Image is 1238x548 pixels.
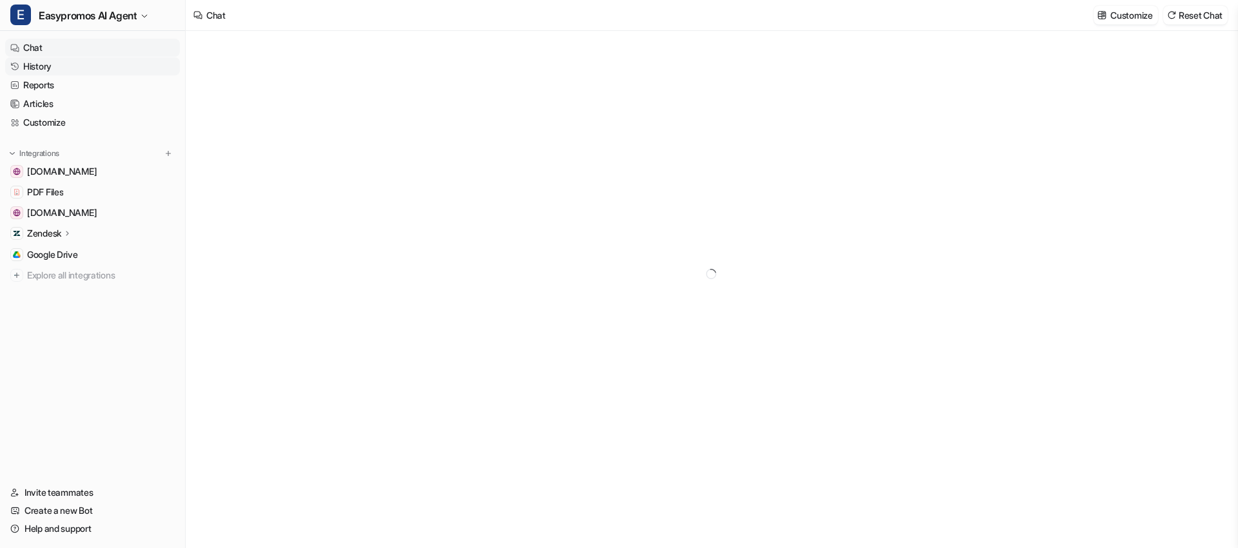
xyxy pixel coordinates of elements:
span: Easypromos AI Agent [39,6,137,24]
img: expand menu [8,149,17,158]
a: Create a new Bot [5,502,180,520]
a: Reports [5,76,180,94]
a: Google DriveGoogle Drive [5,246,180,264]
a: PDF FilesPDF Files [5,183,180,201]
span: Google Drive [27,248,78,261]
a: Customize [5,113,180,132]
img: Google Drive [13,251,21,259]
span: Explore all integrations [27,265,175,286]
a: History [5,57,180,75]
a: Explore all integrations [5,266,180,284]
a: www.easypromosapp.com[DOMAIN_NAME] [5,204,180,222]
button: Customize [1094,6,1157,24]
span: [DOMAIN_NAME] [27,165,97,178]
button: Integrations [5,147,63,160]
span: PDF Files [27,186,63,199]
a: Invite teammates [5,484,180,502]
p: Zendesk [27,227,61,240]
span: E [10,5,31,25]
img: menu_add.svg [164,149,173,158]
img: easypromos-apiref.redoc.ly [13,168,21,175]
a: Articles [5,95,180,113]
a: easypromos-apiref.redoc.ly[DOMAIN_NAME] [5,162,180,181]
img: reset [1167,10,1176,20]
img: PDF Files [13,188,21,196]
img: customize [1097,10,1106,20]
p: Integrations [19,148,59,159]
p: Customize [1110,8,1152,22]
img: www.easypromosapp.com [13,209,21,217]
a: Help and support [5,520,180,538]
div: Chat [206,8,226,22]
span: [DOMAIN_NAME] [27,206,97,219]
img: explore all integrations [10,269,23,282]
button: Reset Chat [1163,6,1228,24]
a: Chat [5,39,180,57]
img: Zendesk [13,230,21,237]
